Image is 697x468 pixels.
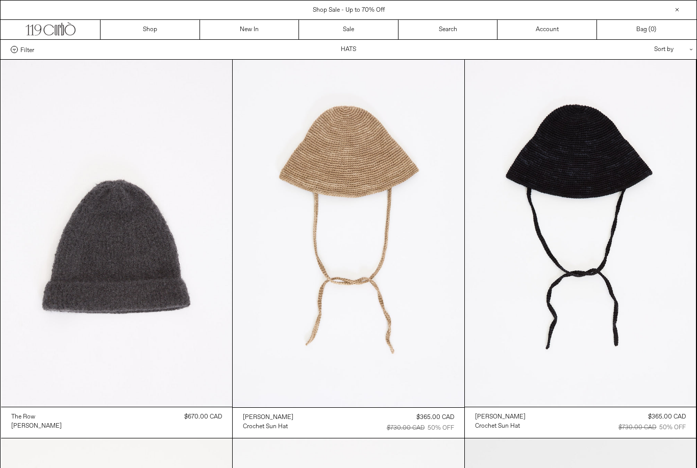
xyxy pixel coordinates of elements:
[428,424,454,433] div: 50% OFF
[416,413,454,422] div: $365.00 CAD
[243,423,288,431] div: Crochet Sun Hat
[475,422,520,431] div: Crochet Sun Hat
[597,20,696,39] a: Bag ()
[475,422,526,431] a: Crochet Sun Hat
[659,423,686,432] div: 50% OFF
[475,412,526,422] a: [PERSON_NAME]
[651,26,654,34] span: 0
[1,60,233,407] img: The Row Leomir Beanie in faded black
[200,20,300,39] a: New In
[399,20,498,39] a: Search
[465,60,696,407] img: Lauren Manoogian Crochet Sun Hat
[594,40,686,59] div: Sort by
[20,46,34,53] span: Filter
[475,413,526,422] div: [PERSON_NAME]
[101,20,200,39] a: Shop
[497,20,597,39] a: Account
[299,20,399,39] a: Sale
[184,412,222,422] div: $670.00 CAD
[387,424,425,433] div: $730.00 CAD
[233,60,464,407] img: Lauren Manoogian Crochet Sun Hat
[11,412,62,422] a: The Row
[651,25,656,34] span: )
[243,422,293,431] a: Crochet Sun Hat
[243,413,293,422] a: [PERSON_NAME]
[648,412,686,422] div: $365.00 CAD
[313,6,385,14] a: Shop Sale - Up to 70% Off
[11,413,35,422] div: The Row
[11,422,62,431] a: [PERSON_NAME]
[618,423,656,432] div: $730.00 CAD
